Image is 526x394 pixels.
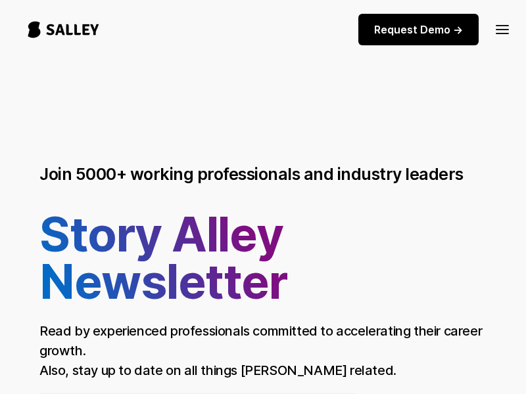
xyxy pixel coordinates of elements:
[16,8,111,51] a: home
[487,13,510,45] div: menu
[39,164,464,184] h3: Join 5000+ working professionals and industry leaders
[39,323,482,378] h3: Read by experienced professionals committed to accelerating their career growth. Also, stay up to...
[39,211,487,316] h1: Story Alley Newsletter
[358,14,479,45] a: Request Demo ->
